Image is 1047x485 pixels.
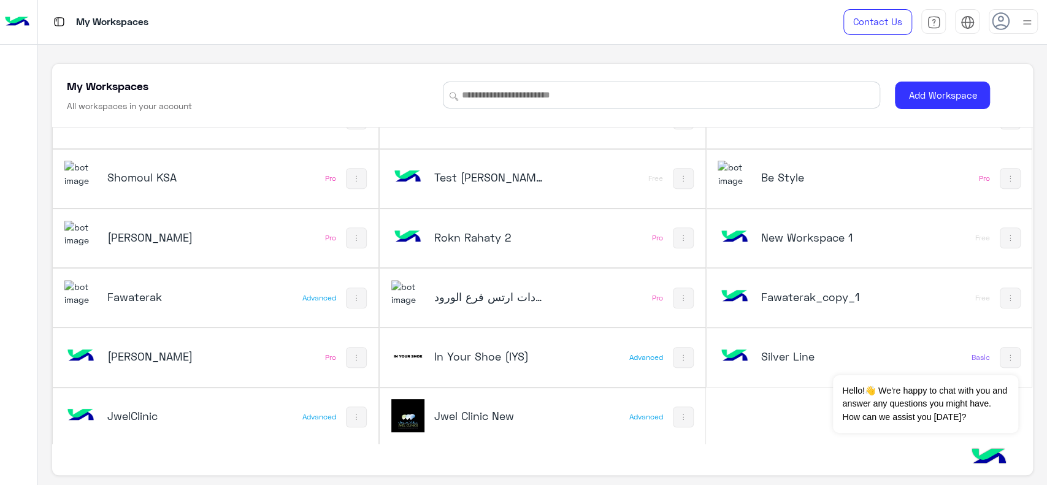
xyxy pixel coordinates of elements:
[895,82,990,109] button: Add Workspace
[718,221,751,254] img: bot image
[325,233,336,243] div: Pro
[1019,15,1035,30] img: profile
[76,14,148,31] p: My Workspaces
[325,353,336,362] div: Pro
[967,436,1010,479] img: hulul-logo.png
[107,170,217,185] h5: Shomoul KSA
[64,340,98,373] img: bot image
[391,399,424,432] img: 177882628735456
[107,349,217,364] h5: Ali Baba
[434,349,543,364] h5: In Your Shoe (IYS)
[107,230,217,245] h5: Rokn Rahaty
[52,14,67,29] img: tab
[302,293,336,303] div: Advanced
[975,293,990,303] div: Free
[67,78,148,93] h5: My Workspaces
[391,221,424,254] img: bot image
[64,221,98,247] img: 322853014244696
[67,100,192,112] h6: All workspaces in your account
[107,408,217,423] h5: JwelClinic
[391,340,424,373] img: 923305001092802
[718,161,751,187] img: 510162592189670
[843,9,912,35] a: Contact Us
[975,233,990,243] div: Free
[761,349,870,364] h5: Silver Line
[434,289,543,304] h5: عيادات ارتس فرع الورود
[107,289,217,304] h5: Fawaterak
[434,230,543,245] h5: Rokn Rahaty 2
[921,9,946,35] a: tab
[648,174,663,183] div: Free
[391,161,424,194] img: bot image
[833,375,1018,433] span: Hello!👋 We're happy to chat with you and answer any questions you might have. How can we assist y...
[629,412,663,422] div: Advanced
[64,399,98,432] img: bot image
[761,230,870,245] h5: New Workspace 1
[391,280,424,307] img: 718582414666387
[434,408,543,423] h5: Jwel Clinic New
[718,340,751,373] img: bot image
[302,412,336,422] div: Advanced
[64,280,98,307] img: 171468393613305
[961,15,975,29] img: tab
[652,293,663,303] div: Pro
[761,170,870,185] h5: Be Style
[434,170,543,185] h5: Test Omar
[64,161,98,187] img: 110260793960483
[629,353,663,362] div: Advanced
[718,280,751,313] img: bot image
[927,15,941,29] img: tab
[325,174,336,183] div: Pro
[5,9,29,35] img: Logo
[761,289,870,304] h5: Fawaterak_copy_1
[979,174,990,183] div: Pro
[652,233,663,243] div: Pro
